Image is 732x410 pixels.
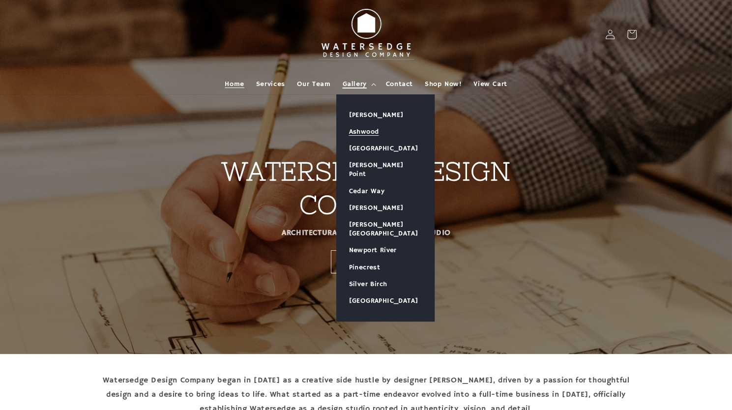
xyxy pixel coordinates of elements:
img: Watersedge Design Co [312,4,420,65]
a: [PERSON_NAME] [337,200,434,216]
a: [GEOGRAPHIC_DATA] [337,140,434,157]
summary: Gallery [336,74,380,94]
a: Contact [380,74,419,94]
strong: WATERSEDGE DESIGN COMPANY [222,157,510,219]
a: [PERSON_NAME] Point [337,157,434,182]
a: Pinecrest [337,259,434,276]
a: Shop Now! [419,74,468,94]
span: Services [256,80,285,88]
span: Home [225,80,244,88]
a: Silver Birch [337,276,434,293]
span: View Cart [473,80,507,88]
a: [PERSON_NAME] [337,107,434,123]
a: [GEOGRAPHIC_DATA] [337,293,434,309]
span: Contact [386,80,413,88]
span: Shop Now! [425,80,462,88]
a: Ashwood [337,123,434,140]
a: Newport River [337,242,434,259]
a: Cedar Way [337,183,434,200]
a: Services [250,74,291,94]
span: Gallery [342,80,366,88]
strong: ARCHITECTURAL & INTERIOR DESIGN STUDIO [282,228,451,238]
a: [PERSON_NAME][GEOGRAPHIC_DATA] [337,216,434,242]
a: View Cart [468,74,513,94]
a: Our Team [291,74,337,94]
a: Home [219,74,250,94]
span: Our Team [297,80,331,88]
a: Shop Now! [330,250,402,273]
